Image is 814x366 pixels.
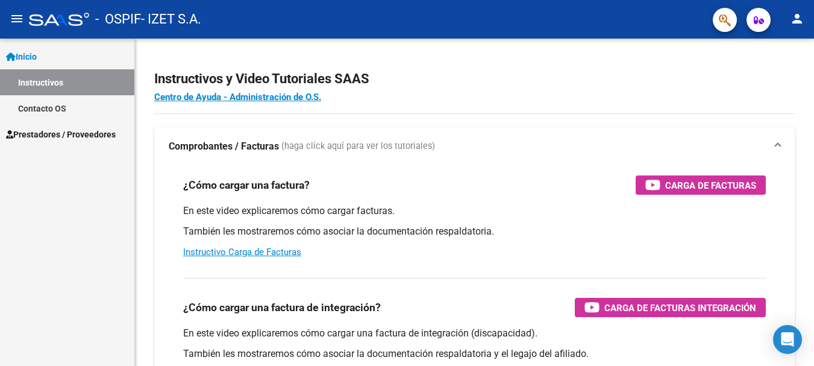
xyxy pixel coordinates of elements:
button: Carga de Facturas [636,175,766,195]
span: Carga de Facturas Integración [604,300,756,315]
mat-icon: menu [10,11,24,26]
h2: Instructivos y Video Tutoriales SAAS [154,68,795,90]
div: Open Intercom Messenger [773,325,802,354]
mat-expansion-panel-header: Comprobantes / Facturas (haga click aquí para ver los tutoriales) [154,127,795,166]
h3: ¿Cómo cargar una factura de integración? [183,299,381,316]
span: Carga de Facturas [665,178,756,193]
button: Carga de Facturas Integración [575,298,766,317]
span: Prestadores / Proveedores [6,128,116,141]
a: Centro de Ayuda - Administración de O.S. [154,92,321,103]
p: En este video explicaremos cómo cargar facturas. [183,204,766,218]
p: También les mostraremos cómo asociar la documentación respaldatoria y el legajo del afiliado. [183,347,766,361]
p: En este video explicaremos cómo cargar una factura de integración (discapacidad). [183,327,766,340]
p: También les mostraremos cómo asociar la documentación respaldatoria. [183,225,766,238]
h3: ¿Cómo cargar una factura? [183,177,310,194]
a: Instructivo Carga de Facturas [183,247,301,257]
span: - OSPIF [95,6,141,33]
span: (haga click aquí para ver los tutoriales) [281,140,435,153]
strong: Comprobantes / Facturas [169,140,279,153]
mat-icon: person [790,11,804,26]
span: Inicio [6,50,37,63]
span: - IZET S.A. [141,6,201,33]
